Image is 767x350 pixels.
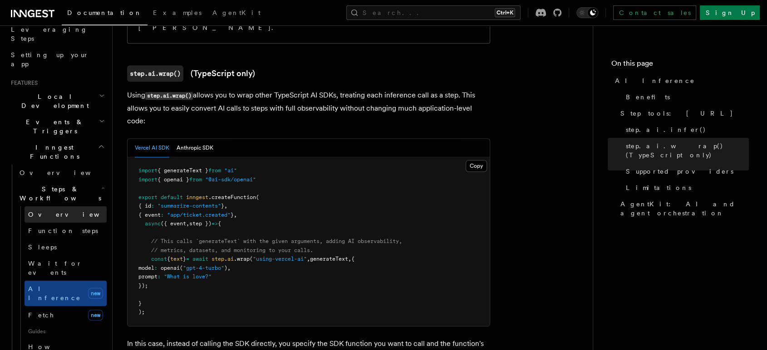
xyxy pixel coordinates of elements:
button: Events & Triggers [7,114,107,139]
a: AgentKit: AI and agent orchestration [617,196,749,221]
span: ({ event [161,220,186,227]
a: AI Inference [611,73,749,89]
a: Limitations [622,180,749,196]
span: , [234,212,237,218]
span: from [189,176,202,183]
span: { [167,256,170,262]
code: step.ai.wrap() [145,92,193,100]
a: Setting up your app [7,47,107,72]
a: Leveraging Steps [7,21,107,47]
span: : [154,265,157,271]
span: { openai } [157,176,189,183]
span: import [138,176,157,183]
span: .wrap [234,256,250,262]
a: Benefits [622,89,749,105]
span: Limitations [626,183,691,192]
span: openai [161,265,180,271]
span: model [138,265,154,271]
button: Local Development [7,88,107,114]
span: , [348,256,351,262]
span: Steps & Workflows [16,185,101,203]
span: Benefits [626,92,670,102]
span: ); [138,309,145,315]
span: , [307,256,310,262]
span: ( [250,256,253,262]
kbd: Ctrl+K [495,8,515,17]
span: : [151,203,154,209]
span: text [170,256,183,262]
span: . [224,256,227,262]
a: Wait for events [25,255,107,281]
span: inngest [186,194,208,200]
a: Step tools: [URL] [617,105,749,122]
span: ) [224,265,227,271]
span: Features [7,79,38,87]
span: Function steps [28,227,98,234]
span: "@ai-sdk/openai" [205,176,256,183]
span: generateText [310,256,348,262]
span: { [351,256,354,262]
span: // metrics, datasets, and monitoring to your calls. [151,247,313,253]
span: : [157,273,161,280]
span: Overview [20,169,113,176]
span: ai [227,256,234,262]
span: "gpt-4-turbo" [183,265,224,271]
span: step }) [189,220,211,227]
button: Inngest Functions [7,139,107,165]
span: AI Inference [28,285,81,301]
span: "using-vercel-ai" [253,256,307,262]
span: , [186,220,189,227]
span: AI Inference [615,76,695,85]
a: Sleeps [25,239,107,255]
span: // This calls `generateText` with the given arguments, adding AI observability, [151,238,402,244]
span: { id [138,203,151,209]
span: "ai" [224,167,237,174]
a: Examples [147,3,207,24]
button: Vercel AI SDK [135,139,169,157]
span: } [183,256,186,262]
span: } [138,300,142,306]
span: Documentation [67,9,142,16]
span: async [145,220,161,227]
span: Fetch [28,311,54,319]
span: export [138,194,157,200]
button: Steps & Workflows [16,181,107,206]
span: }); [138,282,148,289]
span: Setting up your app [11,51,89,68]
a: Fetchnew [25,306,107,324]
span: } [221,203,224,209]
span: : [161,212,164,218]
span: Overview [28,211,122,218]
span: = [186,256,189,262]
span: Sleeps [28,243,57,251]
button: Search...Ctrl+K [346,5,521,20]
span: prompt [138,273,157,280]
span: new [88,288,103,299]
span: AgentKit: AI and agent orchestration [620,199,749,218]
span: ( [180,265,183,271]
span: "What is love?" [164,273,211,280]
a: Overview [25,206,107,223]
span: Leveraging Steps [11,26,88,42]
span: , [224,203,227,209]
span: Wait for events [28,260,82,276]
span: Inngest Functions [7,143,98,161]
a: Documentation [62,3,147,25]
span: { event [138,212,161,218]
a: Sign Up [700,5,760,20]
button: Anthropic SDK [177,139,213,157]
span: , [227,265,231,271]
p: Using allows you to wrap other TypeScript AI SDKs, treating each inference call as a step. This a... [127,89,490,127]
button: Toggle dark mode [576,7,598,18]
span: step.ai.infer() [626,125,706,134]
span: Local Development [7,92,99,110]
span: new [88,310,103,321]
span: from [208,167,221,174]
span: step.ai.wrap() (TypeScript only) [626,141,749,160]
span: AgentKit [212,9,261,16]
span: "app/ticket.created" [167,212,231,218]
a: AI Inferencenew [25,281,107,306]
span: "summarize-contents" [157,203,221,209]
a: Overview [16,165,107,181]
span: } [231,212,234,218]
